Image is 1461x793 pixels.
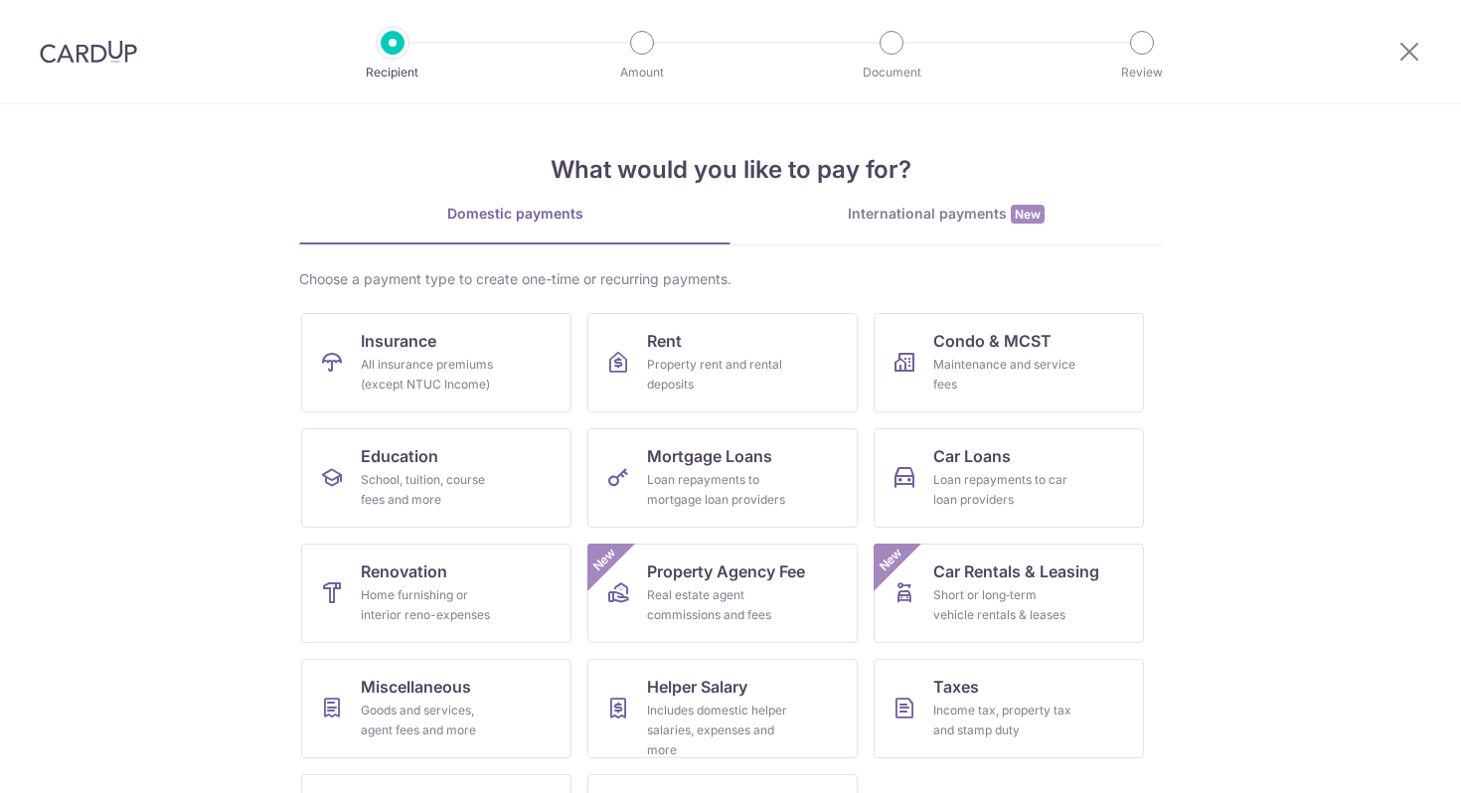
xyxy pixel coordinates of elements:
[299,269,1162,289] div: Choose a payment type to create one-time or recurring payments.
[933,559,1099,583] span: Car Rentals & Leasing
[299,152,1162,188] h4: What would you like to pay for?
[361,559,447,583] span: Renovation
[874,659,1144,758] a: TaxesIncome tax, property tax and stamp duty
[361,329,436,353] span: Insurance
[1068,63,1216,82] p: Review
[568,63,716,82] p: Amount
[299,204,730,224] div: Domestic payments
[730,204,1162,225] div: International payments
[361,675,471,699] span: Miscellaneous
[647,675,747,699] span: Helper Salary
[1011,205,1045,224] span: New
[933,470,1076,510] div: Loan repayments to car loan providers
[361,444,438,468] span: Education
[647,701,790,760] div: Includes domestic helper salaries, expenses and more
[875,544,907,576] span: New
[361,470,504,510] div: School, tuition, course fees and more
[818,63,965,82] p: Document
[933,355,1076,395] div: Maintenance and service fees
[587,428,858,528] a: Mortgage LoansLoan repayments to mortgage loan providers
[361,585,504,625] div: Home furnishing or interior reno-expenses
[933,675,979,699] span: Taxes
[933,701,1076,740] div: Income tax, property tax and stamp duty
[40,40,137,64] img: CardUp
[1333,733,1441,783] iframe: Opens a widget where you can find more information
[587,313,858,412] a: RentProperty rent and rental deposits
[301,428,571,528] a: EducationSchool, tuition, course fees and more
[874,428,1144,528] a: Car LoansLoan repayments to car loan providers
[874,313,1144,412] a: Condo & MCSTMaintenance and service fees
[933,585,1076,625] div: Short or long‑term vehicle rentals & leases
[647,444,772,468] span: Mortgage Loans
[361,355,504,395] div: All insurance premiums (except NTUC Income)
[647,329,682,353] span: Rent
[647,585,790,625] div: Real estate agent commissions and fees
[301,544,571,643] a: RenovationHome furnishing or interior reno-expenses
[647,355,790,395] div: Property rent and rental deposits
[588,544,621,576] span: New
[361,701,504,740] div: Goods and services, agent fees and more
[587,544,858,643] a: Property Agency FeeReal estate agent commissions and feesNew
[933,444,1011,468] span: Car Loans
[301,659,571,758] a: MiscellaneousGoods and services, agent fees and more
[319,63,466,82] p: Recipient
[587,659,858,758] a: Helper SalaryIncludes domestic helper salaries, expenses and more
[933,329,1052,353] span: Condo & MCST
[647,559,805,583] span: Property Agency Fee
[874,544,1144,643] a: Car Rentals & LeasingShort or long‑term vehicle rentals & leasesNew
[647,470,790,510] div: Loan repayments to mortgage loan providers
[301,313,571,412] a: InsuranceAll insurance premiums (except NTUC Income)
